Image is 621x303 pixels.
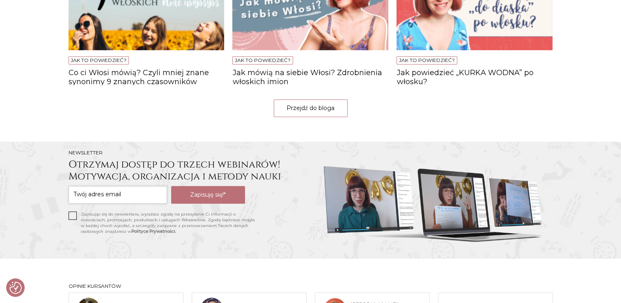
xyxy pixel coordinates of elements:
[171,186,245,204] button: Zapisuję się!*
[9,282,22,294] button: Preferencje co do zgód
[396,69,552,85] a: Jak powiedzieć „KURKA WODNA” po włosku?
[69,283,553,289] h2: Opinie kursantów
[69,69,225,85] a: Co ci Włosi mówią? Czyli mniej znane synonimy 9 znanych czasowników
[69,159,307,183] h3: Otrzymaj dostęp do trzech webinarów! Motywacja, organizacja i metody nauki
[399,57,455,63] a: Jak to powiedzieć?
[81,211,259,234] p: Zapisując się do newslettera, wyrażasz zgodę na przesyłanie Ci informacji o nowościach, promocjac...
[235,57,291,63] a: Jak to powiedzieć?
[274,99,348,117] a: Przejdź do bloga
[9,282,22,294] img: Revisit consent button
[131,229,176,234] a: Polityce Prywatności.
[71,57,126,63] a: Jak to powiedzieć?
[232,69,388,85] a: Jak mówią na siebie Włosi? Zdrobnienia włoskich imion
[69,150,307,156] h2: Newsletter
[69,186,167,204] input: Twój adres email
